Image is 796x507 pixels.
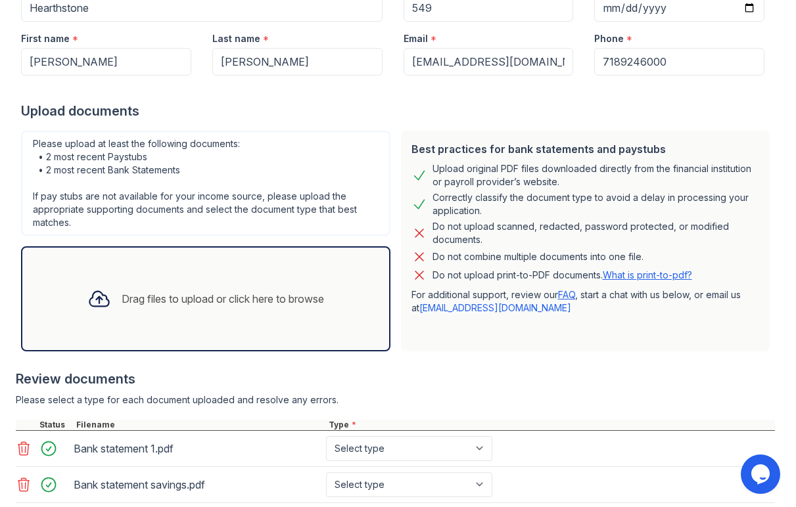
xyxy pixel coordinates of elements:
[122,291,324,307] div: Drag files to upload or click here to browse
[326,420,775,430] div: Type
[411,141,760,157] div: Best practices for bank statements and paystubs
[419,302,571,313] a: [EMAIL_ADDRESS][DOMAIN_NAME]
[21,32,70,45] label: First name
[16,393,775,407] div: Please select a type for each document uploaded and resolve any errors.
[433,269,692,282] p: Do not upload print-to-PDF documents.
[594,32,624,45] label: Phone
[16,370,775,388] div: Review documents
[74,474,321,495] div: Bank statement savings.pdf
[74,420,326,430] div: Filename
[37,420,74,430] div: Status
[411,288,760,315] p: For additional support, review our , start a chat with us below, or email us at
[603,269,692,280] a: What is print-to-pdf?
[404,32,428,45] label: Email
[74,438,321,459] div: Bank statement 1.pdf
[433,220,760,246] div: Do not upload scanned, redacted, password protected, or modified documents.
[212,32,260,45] label: Last name
[21,102,775,120] div: Upload documents
[433,162,760,188] div: Upload original PDF files downloaded directly from the financial institution or payroll provider’...
[433,249,644,265] div: Do not combine multiple documents into one file.
[21,131,390,236] div: Please upload at least the following documents: • 2 most recent Paystubs • 2 most recent Bank Sta...
[433,191,760,217] div: Correctly classify the document type to avoid a delay in processing your application.
[741,454,783,494] iframe: chat widget
[558,289,575,300] a: FAQ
